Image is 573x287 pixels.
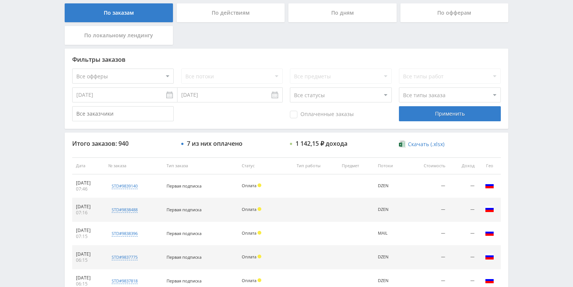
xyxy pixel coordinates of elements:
[400,3,509,22] div: По офферам
[378,207,403,212] div: DZEN
[105,157,163,174] th: № заказа
[258,255,261,258] span: Холд
[449,222,478,246] td: —
[378,231,403,236] div: MAIL
[76,281,101,287] div: 06:15
[238,157,293,174] th: Статус
[167,231,202,236] span: Первая подписка
[258,207,261,211] span: Холд
[242,278,256,283] span: Оплата
[485,181,494,190] img: rus.png
[167,183,202,189] span: Первая подписка
[167,278,202,284] span: Первая подписка
[288,3,397,22] div: По дням
[407,246,449,269] td: —
[485,205,494,214] img: rus.png
[112,207,138,213] div: std#9838488
[72,56,501,63] div: Фильтры заказов
[76,210,101,216] div: 07:16
[163,157,238,174] th: Тип заказа
[112,278,138,284] div: std#9837818
[407,174,449,198] td: —
[338,157,374,174] th: Предмет
[112,231,138,237] div: std#9838396
[76,275,101,281] div: [DATE]
[76,186,101,192] div: 07:46
[76,257,101,263] div: 06:15
[449,198,478,222] td: —
[478,157,501,174] th: Гео
[407,198,449,222] td: —
[485,252,494,261] img: rus.png
[242,230,256,236] span: Оплата
[258,278,261,282] span: Холд
[290,111,354,118] span: Оплаченные заказы
[407,222,449,246] td: —
[112,183,138,189] div: std#9839140
[449,174,478,198] td: —
[485,228,494,237] img: rus.png
[408,141,444,147] span: Скачать (.xlsx)
[65,3,173,22] div: По заказам
[112,254,138,260] div: std#9837775
[167,207,202,212] span: Первая подписка
[242,206,256,212] span: Оплата
[378,278,403,283] div: DZEN
[485,276,494,285] img: rus.png
[72,157,105,174] th: Дата
[72,140,174,147] div: Итого заказов: 940
[378,255,403,260] div: DZEN
[378,183,403,188] div: DZEN
[76,234,101,240] div: 07:15
[242,254,256,260] span: Оплата
[177,3,285,22] div: По действиям
[258,183,261,187] span: Холд
[293,157,338,174] th: Тип работы
[72,106,174,121] input: Все заказчики
[399,140,444,148] a: Скачать (.xlsx)
[76,180,101,186] div: [DATE]
[76,204,101,210] div: [DATE]
[258,231,261,235] span: Холд
[449,246,478,269] td: —
[167,254,202,260] span: Первая подписка
[76,251,101,257] div: [DATE]
[407,157,449,174] th: Стоимость
[242,183,256,188] span: Оплата
[296,140,347,147] div: 1 142,15 ₽ дохода
[399,140,405,148] img: xlsx
[399,106,500,121] div: Применить
[187,140,243,147] div: 7 из них оплачено
[374,157,407,174] th: Потоки
[76,227,101,234] div: [DATE]
[449,157,478,174] th: Доход
[65,26,173,45] div: По локальному лендингу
